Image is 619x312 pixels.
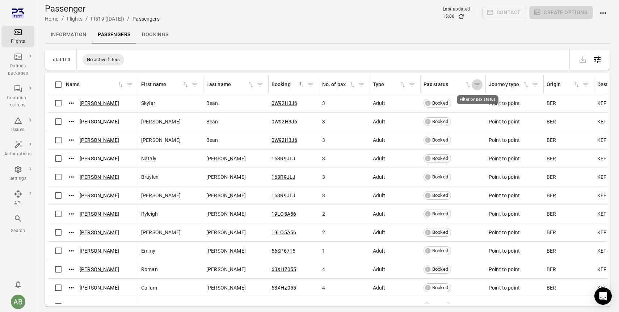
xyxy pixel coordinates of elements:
span: KEF [597,266,606,273]
div: Total 100 [51,57,71,62]
a: Communi-cations [1,82,34,111]
span: Booked [430,136,451,144]
span: Booked [430,303,451,310]
div: Passengers [132,15,160,22]
div: Communi-cations [4,94,31,109]
span: First name [141,81,189,89]
span: KEF [597,210,606,218]
span: [PERSON_NAME] [206,284,246,291]
span: No active filters [83,56,125,63]
div: Booking [271,81,298,89]
span: 3 [322,136,325,144]
span: BER [547,155,556,162]
button: Filter by name [124,79,135,90]
a: Information [45,26,92,43]
a: 0W92H3J6 [271,119,297,125]
span: [PERSON_NAME] [141,118,181,125]
a: 0W92H3J6 [271,137,297,143]
span: Adult [373,210,385,218]
div: Type [373,81,399,89]
span: BER [547,266,556,273]
button: Filter by origin [580,79,591,90]
a: 63XHZ055 [271,285,296,291]
button: Notifications [11,277,25,292]
span: [PERSON_NAME] [206,192,246,199]
span: Please make a selection to export [576,56,590,63]
span: Booked [430,118,451,125]
span: [PERSON_NAME] [206,210,246,218]
a: Options packages [1,50,34,79]
span: Adult [373,303,385,310]
span: [PERSON_NAME] [206,229,246,236]
a: 0W92H3J6 [271,100,297,106]
span: Roman [141,266,158,273]
a: 163R9JLJ [271,156,295,161]
a: [PERSON_NAME] [80,137,119,143]
span: 3 [322,192,325,199]
button: Filter by last name [254,79,265,90]
span: Adult [373,192,385,199]
span: [PERSON_NAME] [141,303,181,310]
a: [PERSON_NAME] [80,193,119,198]
a: API [1,187,34,209]
div: Local navigation [45,26,610,43]
div: Last updated [443,6,470,13]
span: Name [66,81,124,89]
span: Point to point [489,136,520,144]
span: Booked [430,192,451,199]
div: Last name [206,81,247,89]
span: Adult [373,266,385,273]
a: Settings [1,163,34,185]
span: Booked [430,229,451,236]
li: / [62,14,64,23]
a: 163R9JLJ [271,174,295,180]
button: Filter by first name [189,79,200,90]
a: Flights [67,16,83,22]
button: Refresh data [458,13,465,20]
span: BER [547,100,556,107]
button: Actions [66,282,77,293]
span: [PERSON_NAME] [206,303,246,310]
span: [PERSON_NAME] [141,229,181,236]
button: Search [1,212,34,236]
span: Point to point [489,229,520,236]
span: KEF [597,136,606,144]
button: Filter by journey type [530,79,540,90]
span: Point to point [489,118,520,125]
div: Sort by origin in ascending order [547,81,580,89]
div: API [4,200,31,207]
button: Actions [66,153,77,164]
button: Filter by booking [305,79,316,90]
span: Bean [206,136,218,144]
div: 15:06 [443,13,455,20]
button: Actions [66,301,77,312]
span: Journey type [489,81,530,89]
a: 163R9JLJ [271,193,295,198]
button: Filter by no. of pax [356,79,367,90]
span: BER [547,247,556,254]
span: Callum [141,284,157,291]
span: KEF [597,247,606,254]
span: Booked [430,100,451,107]
div: Name [66,81,117,89]
span: Pax status [424,81,472,89]
span: [PERSON_NAME] [206,155,246,162]
a: Issues [1,114,34,136]
span: Bean [206,100,218,107]
a: Flights [1,26,34,47]
button: Filter by type [407,79,417,90]
a: [PERSON_NAME] [80,156,119,161]
div: Open Intercom Messenger [594,287,612,305]
button: Actions [66,208,77,219]
div: Pax status [424,81,464,89]
a: [PERSON_NAME] [80,211,119,217]
div: Filter by pax status [457,95,498,104]
span: [PERSON_NAME] [141,192,181,199]
button: Actions [66,172,77,182]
